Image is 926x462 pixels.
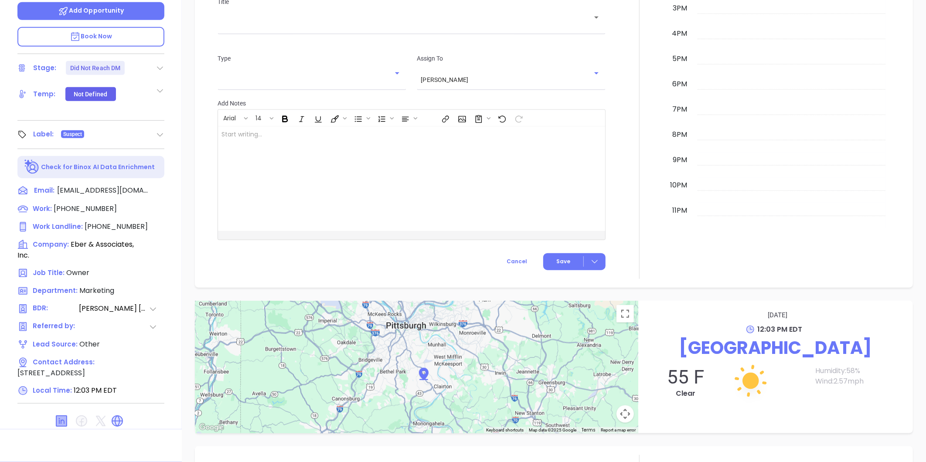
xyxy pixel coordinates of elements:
[486,427,524,433] button: Keyboard shortcuts
[33,88,56,101] div: Temp:
[668,180,689,190] div: 10pm
[218,99,606,108] p: Add Notes
[66,268,89,278] span: Owner
[219,111,242,126] button: Arial
[616,305,634,323] button: Toggle fullscreen view
[671,205,689,216] div: 11pm
[671,54,689,64] div: 5pm
[197,422,226,433] a: Open this area in Google Maps (opens a new window)
[33,286,78,295] span: Department:
[391,67,403,79] button: Open
[647,388,725,399] p: Clear
[310,111,325,126] span: Underline
[293,111,309,126] span: Italic
[197,422,226,433] img: Google
[707,337,794,425] img: Day
[350,111,372,126] span: Insert Unordered List
[70,61,121,75] div: Did Not Reach DM
[218,111,250,126] span: Font family
[24,160,40,175] img: Ai-Enrich-DaqCidB-.svg
[507,258,527,265] span: Cancel
[671,3,689,14] div: 3pm
[601,428,636,432] a: Report a map error
[757,324,802,334] span: 12:03 PM EDT
[33,222,83,231] span: Work Landline :
[529,428,576,432] span: Map data ©2025 Google
[670,28,689,39] div: 4pm
[417,54,606,63] p: Assign To
[671,129,689,140] div: 8pm
[647,366,725,388] p: 55 F
[79,339,100,349] span: Other
[590,67,603,79] button: Open
[74,87,107,101] div: Not Defined
[85,221,148,231] span: [PHONE_NUMBER]
[33,240,69,249] span: Company:
[494,111,509,126] span: Undo
[590,11,603,24] button: Open
[79,285,114,296] span: Marketing
[33,303,78,314] span: BDR:
[70,32,112,41] span: Book Now
[671,79,689,89] div: 6pm
[79,303,149,314] span: [PERSON_NAME] [PERSON_NAME]
[57,185,149,196] span: [EMAIL_ADDRESS][DOMAIN_NAME]
[33,321,78,332] span: Referred by:
[397,111,419,126] span: Align
[63,129,82,139] span: Suspect
[218,54,406,63] p: Type
[74,385,117,395] span: 12:03 PM EDT
[33,340,78,349] span: Lead Source:
[815,366,904,376] p: Humidity: 58 %
[41,163,155,172] p: Check for Binox AI Data Enrichment
[671,155,689,165] div: 9pm
[470,111,493,126] span: Surveys
[373,111,396,126] span: Insert Ordered List
[326,111,349,126] span: Fill color or set the text color
[671,104,689,115] div: 7pm
[33,204,52,213] span: Work :
[33,268,65,277] span: Job Title:
[33,61,57,75] div: Stage:
[582,427,596,433] a: Terms (opens in new tab)
[251,114,266,120] span: 14
[616,405,634,423] button: Map camera controls
[219,114,240,120] span: Arial
[276,111,292,126] span: Bold
[17,239,134,260] span: Eber & Associates, Inc.
[437,111,453,126] span: Insert link
[556,258,570,265] span: Save
[251,111,268,126] button: 14
[54,204,117,214] span: [PHONE_NUMBER]
[33,386,72,395] span: Local Time:
[510,111,526,126] span: Redo
[490,253,543,270] button: Cancel
[33,128,54,141] div: Label:
[17,368,85,378] span: [STREET_ADDRESS]
[33,357,95,367] span: Contact Address:
[647,335,904,361] p: [GEOGRAPHIC_DATA]
[251,111,276,126] span: Font size
[651,309,904,321] p: [DATE]
[34,185,54,197] span: Email:
[543,253,606,270] button: Save
[58,6,124,15] span: Add Opportunity
[453,111,469,126] span: Insert Image
[815,376,904,387] p: Wind: 2.57 mph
